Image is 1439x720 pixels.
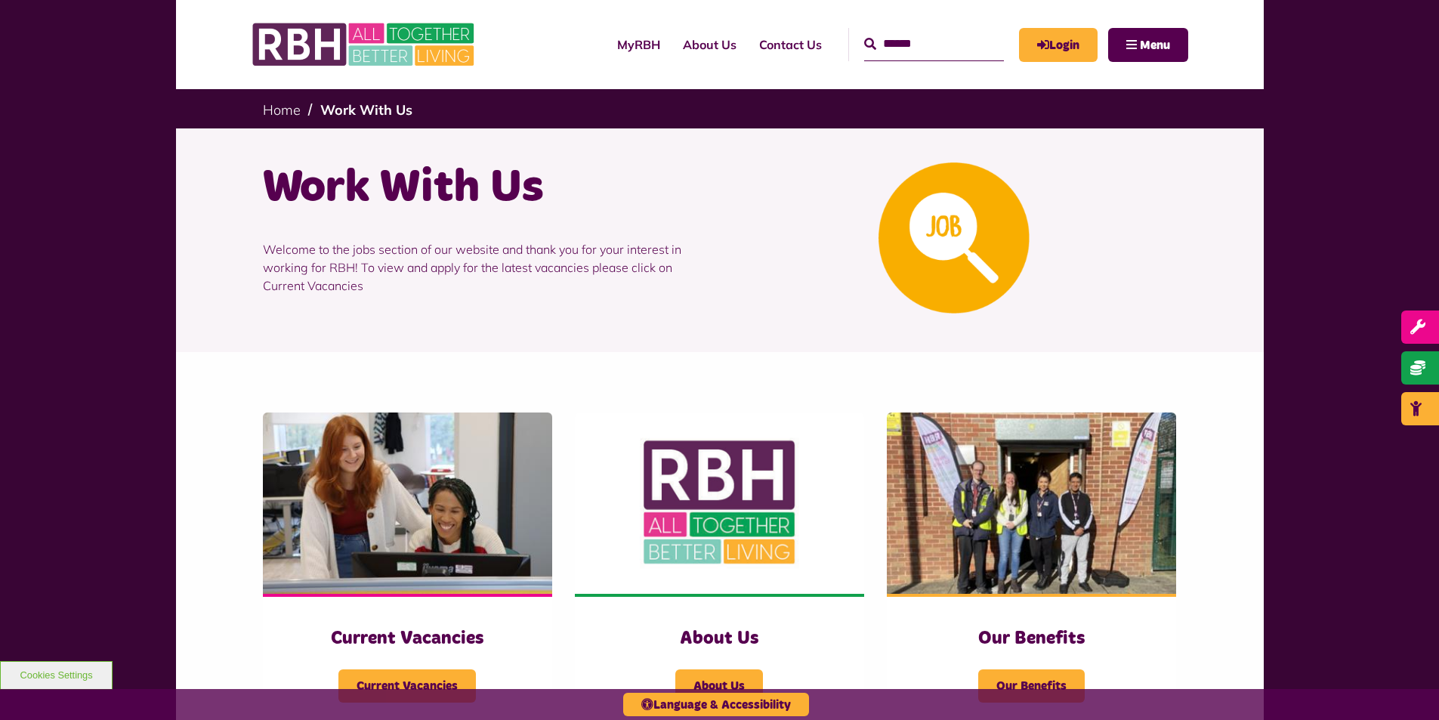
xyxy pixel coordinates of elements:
[978,669,1085,703] span: Our Benefits
[263,218,709,317] p: Welcome to the jobs section of our website and thank you for your interest in working for RBH! To...
[1140,39,1170,51] span: Menu
[748,24,833,65] a: Contact Us
[575,413,864,594] img: RBH Logo Social Media 480X360 (1)
[606,24,672,65] a: MyRBH
[1108,28,1188,62] button: Navigation
[623,693,809,716] button: Language & Accessibility
[338,669,476,703] span: Current Vacancies
[675,669,763,703] span: About Us
[1019,28,1098,62] a: MyRBH
[672,24,748,65] a: About Us
[263,413,552,594] img: IMG 1470
[293,627,522,650] h3: Current Vacancies
[879,162,1030,314] img: Looking For A Job
[263,159,709,218] h1: Work With Us
[252,15,478,74] img: RBH
[605,627,834,650] h3: About Us
[887,413,1176,594] img: Dropinfreehold2
[1371,652,1439,720] iframe: Netcall Web Assistant for live chat
[320,101,412,119] a: Work With Us
[917,627,1146,650] h3: Our Benefits
[263,101,301,119] a: Home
